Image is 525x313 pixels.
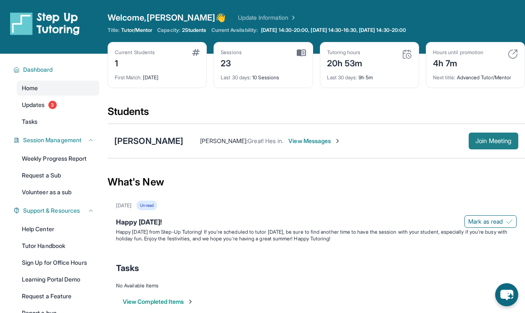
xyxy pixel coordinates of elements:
[192,49,200,56] img: card
[115,69,200,81] div: [DATE]
[433,56,483,69] div: 4h 7m
[297,49,306,57] img: card
[22,84,38,92] span: Home
[288,137,341,145] span: View Messages
[22,101,45,109] span: Updates
[221,49,242,56] div: Sessions
[17,185,99,200] a: Volunteer as a sub
[121,27,152,34] span: Tutor/Mentor
[115,74,142,81] span: First Match :
[259,27,408,34] a: [DATE] 14:30-20:00, [DATE] 14:30-16:30, [DATE] 14:30-20:00
[48,101,57,109] span: 3
[108,12,226,23] span: Welcome, [PERSON_NAME] 👋
[157,27,180,34] span: Capacity:
[221,69,306,81] div: 10 Sessions
[17,255,99,270] a: Sign Up for Office Hours
[433,74,456,81] span: Next title :
[508,49,518,59] img: card
[108,164,525,201] div: What's New
[200,137,248,144] span: [PERSON_NAME] :
[123,297,194,306] button: View Completed Items
[17,222,99,237] a: Help Center
[17,114,99,129] a: Tasks
[433,49,483,56] div: Hours until promotion
[402,49,412,59] img: card
[108,27,119,34] span: Title:
[17,151,99,166] a: Weekly Progress Report
[327,74,357,81] span: Last 30 days :
[248,137,283,144] span: Great! Hes in.
[10,12,80,35] img: logo
[17,289,99,304] a: Request a Feature
[433,69,518,81] div: Advanced Tutor/Mentor
[221,74,251,81] span: Last 30 days :
[17,238,99,253] a: Tutor Handbook
[334,138,341,144] img: Chevron-Right
[23,206,80,215] span: Support & Resources
[17,97,99,112] a: Updates3
[108,105,525,123] div: Students
[211,27,258,34] span: Current Availability:
[116,229,517,242] p: Happy [DATE] from Step-Up Tutoring! If you're scheduled to tutor [DATE], be sure to find another ...
[182,27,206,34] span: 2 Students
[261,27,406,34] span: [DATE] 14:30-20:00, [DATE] 14:30-16:30, [DATE] 14:30-20:00
[288,13,297,22] img: Chevron Right
[469,133,518,149] button: Join Meeting
[506,218,513,225] img: Mark as read
[17,168,99,183] a: Request a Sub
[238,13,297,22] a: Update Information
[17,272,99,287] a: Learning Portal Demo
[475,138,512,143] span: Join Meeting
[468,217,503,226] span: Mark as read
[116,262,139,274] span: Tasks
[116,202,132,209] div: [DATE]
[17,81,99,96] a: Home
[464,215,517,228] button: Mark as read
[116,282,517,289] div: No Available Items
[327,49,363,56] div: Tutoring hours
[115,56,155,69] div: 1
[116,217,517,229] div: Happy [DATE]!
[20,206,94,215] button: Support & Resources
[20,136,94,144] button: Session Management
[327,69,412,81] div: 9h 5m
[23,65,53,74] span: Dashboard
[22,117,37,126] span: Tasks
[114,135,183,147] div: [PERSON_NAME]
[115,49,155,56] div: Current Students
[137,201,157,210] div: Unread
[327,56,363,69] div: 20h 53m
[23,136,82,144] span: Session Management
[20,65,94,74] button: Dashboard
[495,283,518,306] button: chat-button
[221,56,242,69] div: 23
